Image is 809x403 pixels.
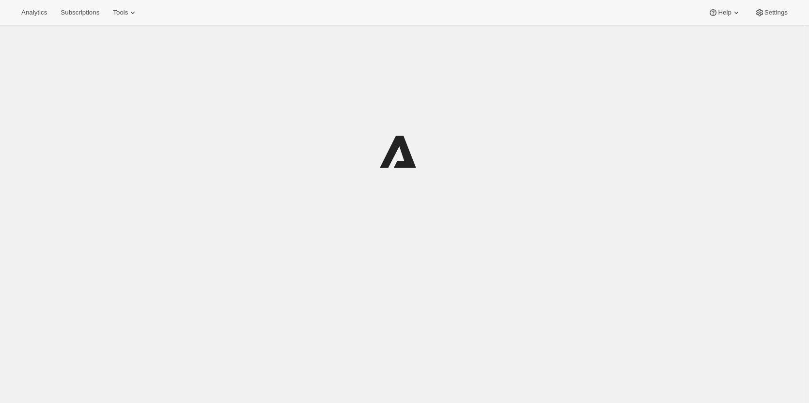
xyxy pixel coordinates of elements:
span: Settings [764,9,788,16]
button: Tools [107,6,143,19]
button: Help [702,6,747,19]
span: Subscriptions [61,9,99,16]
button: Analytics [16,6,53,19]
button: Settings [749,6,793,19]
span: Tools [113,9,128,16]
button: Subscriptions [55,6,105,19]
span: Help [718,9,731,16]
span: Analytics [21,9,47,16]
